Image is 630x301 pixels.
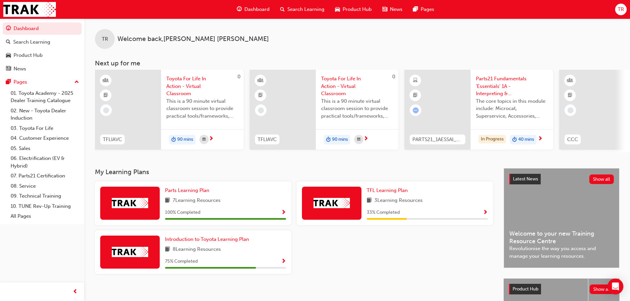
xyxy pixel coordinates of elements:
div: Search Learning [13,38,50,46]
span: Product Hub [513,286,538,292]
img: Trak [314,198,350,208]
span: Show Progress [281,210,286,216]
span: TR [102,35,108,43]
span: up-icon [74,78,79,87]
a: 0TFLIAVCToyota For Life In Action - Virtual ClassroomThis is a 90 minute virtual classroom sessio... [95,70,244,150]
a: pages-iconPages [408,3,440,16]
span: TFL Learning Plan [367,187,408,193]
span: news-icon [6,66,11,72]
button: TR [615,4,627,15]
span: CCC [567,136,578,143]
a: All Pages [8,211,82,221]
a: 08. Service [8,181,82,191]
span: 0 [392,74,395,80]
span: booktick-icon [104,91,108,100]
span: pages-icon [413,5,418,14]
img: Trak [3,2,56,17]
span: Toyota For Life In Action - Virtual Classroom [321,75,393,97]
span: Latest News [513,176,538,182]
span: search-icon [280,5,285,14]
span: 8 Learning Resources [173,245,221,254]
span: book-icon [367,197,372,205]
div: News [14,65,26,73]
span: duration-icon [326,135,331,144]
a: 03. Toyota For Life [8,123,82,133]
a: Latest NewsShow allWelcome to your new Training Resource CentreRevolutionise the way you access a... [504,168,619,268]
span: Dashboard [244,6,270,13]
a: 04. Customer Experience [8,133,82,143]
span: Welcome back , [PERSON_NAME] [PERSON_NAME] [117,35,269,43]
a: Product HubShow all [509,284,614,294]
img: Trak [112,198,148,208]
a: Latest NewsShow all [509,174,614,184]
span: 0 [237,74,240,80]
span: The core topics in this module include: Microcat, Superservice, Accessories, TAPS and Info Hub [476,97,548,120]
span: booktick-icon [568,91,572,100]
span: This is a 90 minute virtual classroom session to provide practical tools/frameworks, behaviours a... [321,97,393,120]
a: 06. Electrification (EV & Hybrid) [8,153,82,171]
span: 90 mins [177,136,193,143]
span: duration-icon [171,135,176,144]
span: Revolutionise the way you access and manage your learning resources. [509,245,614,260]
span: Welcome to your new Training Resource Centre [509,230,614,245]
a: car-iconProduct Hub [330,3,377,16]
a: PARTS21_1AESSAI_0321_ELParts21 Fundamentals 'Essentials' 1A - Interpreting & AnalysisThe core top... [404,70,553,150]
span: Product Hub [343,6,372,13]
span: book-icon [165,245,170,254]
span: learningRecordVerb_ATTEMPT-icon [413,107,419,113]
span: Parts Learning Plan [165,187,209,193]
a: Search Learning [3,36,82,48]
span: Toyota For Life In Action - Virtual Classroom [166,75,238,97]
div: Pages [14,78,27,86]
span: search-icon [6,39,11,45]
a: 07. Parts21 Certification [8,171,82,181]
span: car-icon [335,5,340,14]
a: 10. TUNE Rev-Up Training [8,201,82,211]
span: 3 Learning Resources [374,197,423,205]
span: next-icon [538,136,543,142]
button: Pages [3,76,82,88]
span: next-icon [209,136,214,142]
span: news-icon [382,5,387,14]
h3: My Learning Plans [95,168,493,176]
a: News [3,63,82,75]
span: This is a 90 minute virtual classroom session to provide practical tools/frameworks, behaviours a... [166,97,238,120]
span: calendar-icon [202,135,206,144]
span: TFLIAVC [103,136,122,143]
span: book-icon [165,197,170,205]
button: Show Progress [483,208,488,217]
span: calendar-icon [357,135,360,144]
a: news-iconNews [377,3,408,16]
span: learningResourceType_INSTRUCTOR_LED-icon [104,76,108,85]
span: booktick-icon [413,91,418,100]
span: booktick-icon [258,91,263,100]
h3: Next up for me [84,59,630,67]
span: Show Progress [281,259,286,265]
span: learningRecordVerb_NONE-icon [258,107,264,113]
span: 33 % Completed [367,209,400,216]
span: guage-icon [6,26,11,32]
span: pages-icon [6,79,11,85]
span: Introduction to Toyota Learning Plan [165,236,249,242]
span: next-icon [363,136,368,142]
a: 02. New - Toyota Dealer Induction [8,106,82,123]
span: 90 mins [332,136,348,143]
span: News [390,6,402,13]
button: Show all [589,174,614,184]
span: Pages [421,6,434,13]
a: Parts Learning Plan [165,187,212,194]
button: Show Progress [281,257,286,266]
span: 7 Learning Resources [173,197,221,205]
a: 0TFLIAVCToyota For Life In Action - Virtual ClassroomThis is a 90 minute virtual classroom sessio... [250,70,399,150]
button: Show Progress [281,208,286,217]
span: guage-icon [237,5,242,14]
span: Search Learning [287,6,324,13]
button: DashboardSearch LearningProduct HubNews [3,21,82,76]
span: prev-icon [73,288,78,296]
span: TR [618,6,624,13]
span: learningResourceType_INSTRUCTOR_LED-icon [568,76,572,85]
a: 01. Toyota Academy - 2025 Dealer Training Catalogue [8,88,82,106]
span: PARTS21_1AESSAI_0321_EL [412,136,463,143]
